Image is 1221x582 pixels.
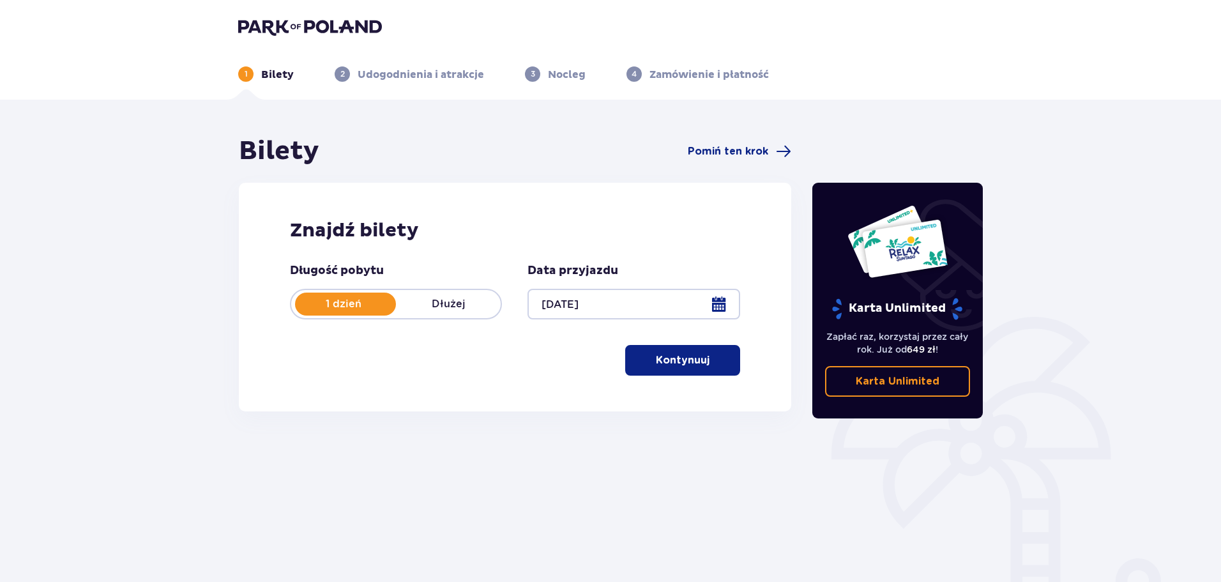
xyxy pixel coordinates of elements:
[290,218,740,243] h2: Znajdź bilety
[626,66,769,82] div: 4Zamówienie i płatność
[656,353,709,367] p: Kontynuuj
[856,374,939,388] p: Karta Unlimited
[625,345,740,376] button: Kontynuuj
[825,330,971,356] p: Zapłać raz, korzystaj przez cały rok. Już od !
[239,135,319,167] h1: Bilety
[531,68,535,80] p: 3
[527,263,618,279] p: Data przyjazdu
[238,66,294,82] div: 1Bilety
[525,66,586,82] div: 3Nocleg
[548,68,586,82] p: Nocleg
[291,297,396,311] p: 1 dzień
[396,297,501,311] p: Dłużej
[688,144,768,158] span: Pomiń ten krok
[238,18,382,36] img: Park of Poland logo
[847,204,948,279] img: Dwie karty całoroczne do Suntago z napisem 'UNLIMITED RELAX', na białym tle z tropikalnymi liśćmi...
[358,68,484,82] p: Udogodnienia i atrakcje
[831,298,964,320] p: Karta Unlimited
[290,263,384,279] p: Długość pobytu
[335,66,484,82] div: 2Udogodnienia i atrakcje
[907,344,936,355] span: 649 zł
[649,68,769,82] p: Zamówienie i płatność
[261,68,294,82] p: Bilety
[340,68,345,80] p: 2
[632,68,637,80] p: 4
[825,366,971,397] a: Karta Unlimited
[688,144,791,159] a: Pomiń ten krok
[245,68,248,80] p: 1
